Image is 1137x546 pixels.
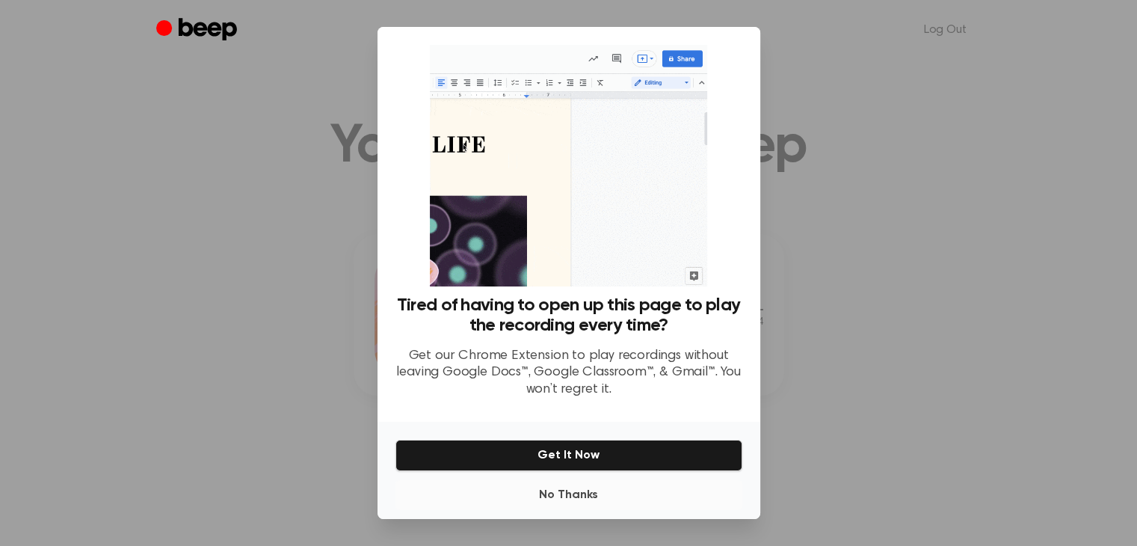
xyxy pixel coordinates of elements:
a: Log Out [909,12,982,48]
img: Beep extension in action [430,45,707,286]
p: Get our Chrome Extension to play recordings without leaving Google Docs™, Google Classroom™, & Gm... [395,348,742,399]
h3: Tired of having to open up this page to play the recording every time? [395,295,742,336]
a: Beep [156,16,241,45]
button: Get It Now [395,440,742,471]
button: No Thanks [395,480,742,510]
